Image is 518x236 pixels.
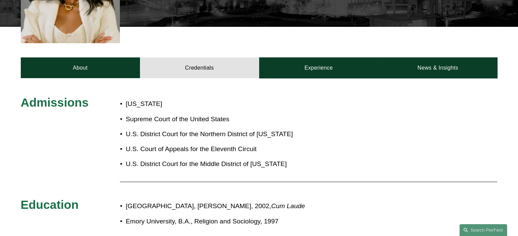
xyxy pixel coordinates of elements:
[126,200,438,212] p: [GEOGRAPHIC_DATA], [PERSON_NAME], 2002,
[271,202,305,210] em: Cum Laude
[126,143,299,155] p: U.S. Court of Appeals for the Eleventh Circuit
[259,57,378,78] a: Experience
[459,224,507,236] a: Search this site
[378,57,497,78] a: News & Insights
[126,216,438,228] p: Emory University, B.A., Religion and Sociology, 1997
[21,198,79,211] span: Education
[126,98,299,110] p: [US_STATE]
[21,57,140,78] a: About
[126,113,299,125] p: Supreme Court of the United States
[140,57,259,78] a: Credentials
[126,128,299,140] p: U.S. District Court for the Northern District of [US_STATE]
[21,96,89,109] span: Admissions
[126,158,299,170] p: U.S. District Court for the Middle District of [US_STATE]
